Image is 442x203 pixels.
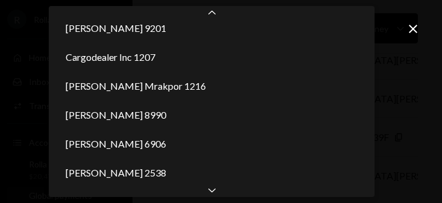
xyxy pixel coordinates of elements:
[66,50,155,64] span: Cargodealer Inc 1207
[66,21,166,36] span: [PERSON_NAME] 9201
[66,137,166,151] span: [PERSON_NAME] 6906
[66,108,166,122] span: [PERSON_NAME] 8990
[66,166,166,180] span: [PERSON_NAME] 2538
[66,79,206,93] span: [PERSON_NAME] Mrakpor 1216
